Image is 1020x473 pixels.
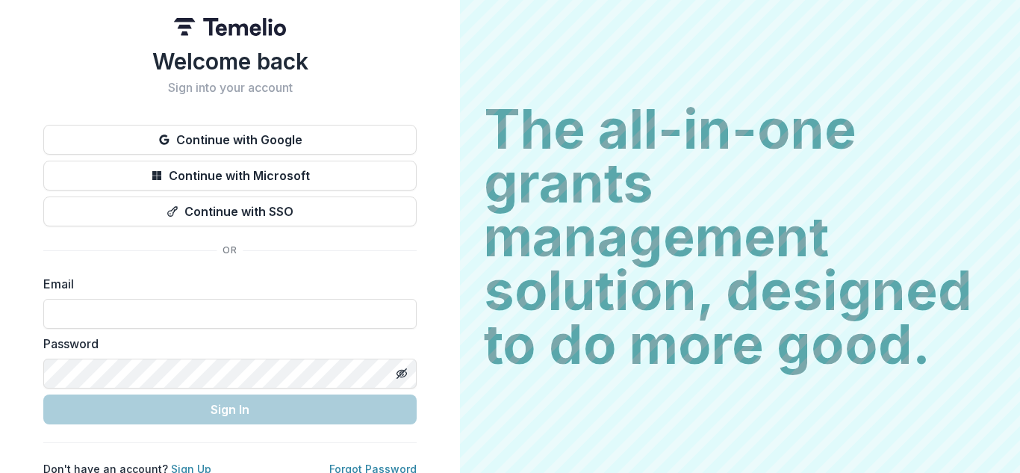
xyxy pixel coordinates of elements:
h1: Welcome back [43,48,417,75]
button: Continue with SSO [43,197,417,226]
h2: Sign into your account [43,81,417,95]
button: Toggle password visibility [390,362,414,386]
img: Temelio [174,18,286,36]
button: Sign In [43,395,417,424]
label: Password [43,335,408,353]
button: Continue with Google [43,125,417,155]
label: Email [43,275,408,293]
button: Continue with Microsoft [43,161,417,191]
